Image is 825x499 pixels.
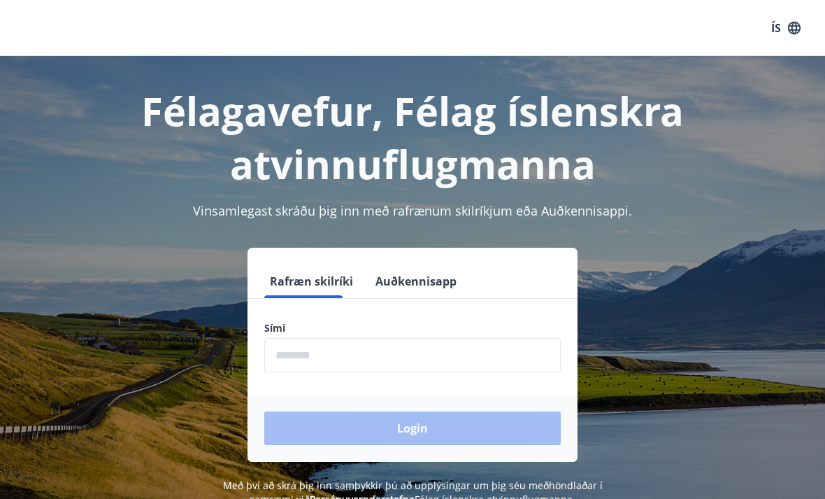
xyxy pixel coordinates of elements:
[763,15,808,41] button: ÍS
[370,265,462,298] button: Auðkennisapp
[193,202,632,219] span: Vinsamlegast skráðu þig inn með rafrænum skilríkjum eða Auðkennisappi.
[264,321,561,335] label: Sími
[264,265,359,298] button: Rafræn skilríki
[17,84,808,190] h1: Félagavefur, Félag íslenskra atvinnuflugmanna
